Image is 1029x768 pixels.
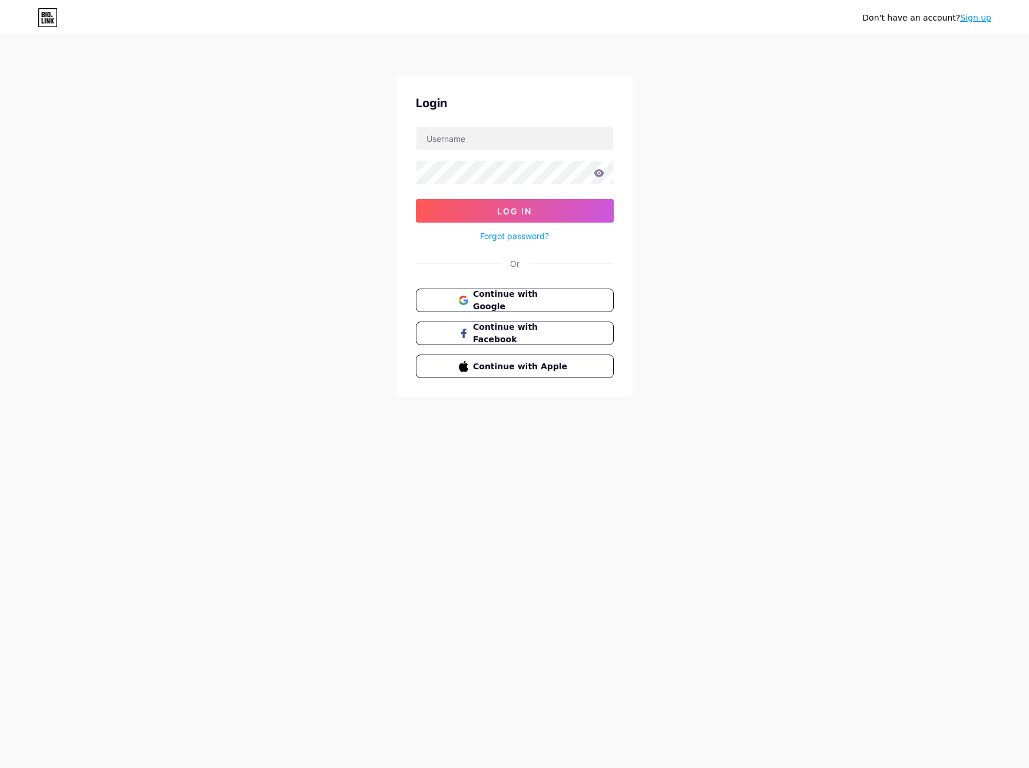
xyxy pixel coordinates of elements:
[416,289,614,312] button: Continue with Google
[510,257,520,270] div: Or
[862,12,991,24] div: Don't have an account?
[416,127,613,150] input: Username
[416,355,614,378] button: Continue with Apple
[473,321,570,346] span: Continue with Facebook
[416,199,614,223] button: Log In
[416,94,614,112] div: Login
[473,360,570,373] span: Continue with Apple
[480,230,549,242] a: Forgot password?
[473,288,570,313] span: Continue with Google
[416,322,614,345] button: Continue with Facebook
[960,13,991,22] a: Sign up
[497,206,532,216] span: Log In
